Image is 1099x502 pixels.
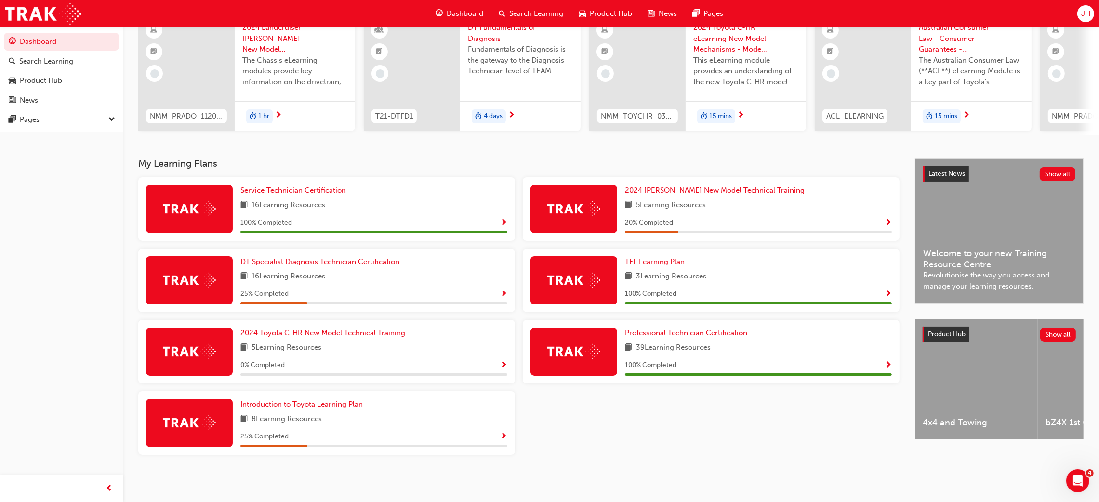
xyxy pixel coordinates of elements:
[935,111,957,122] span: 15 mins
[106,483,113,495] span: prev-icon
[928,170,965,178] span: Latest News
[928,330,966,338] span: Product Hub
[138,14,355,131] a: NMM_PRADO_112024_MODULE_22024 Landcruiser [PERSON_NAME] New Model Mechanisms - Chassis 2The Chass...
[571,4,640,24] a: car-iconProduct Hub
[919,22,1024,55] span: Australian Consumer Law - Consumer Guarantees - eLearning module
[625,256,689,267] a: TFL Learning Plan
[648,8,655,20] span: news-icon
[484,111,503,122] span: 4 days
[625,217,673,228] span: 20 % Completed
[885,288,892,300] button: Show Progress
[240,360,285,371] span: 0 % Completed
[636,342,711,354] span: 39 Learning Resources
[376,69,384,78] span: learningRecordVerb_NONE-icon
[919,55,1024,88] span: The Australian Consumer Law (**ACL**) eLearning Module is a key part of Toyota’s compliance progr...
[9,96,16,105] span: news-icon
[915,319,1038,439] a: 4x4 and Towing
[150,69,159,78] span: learningRecordVerb_NONE-icon
[1077,5,1094,22] button: JH
[240,329,405,337] span: 2024 Toyota C-HR New Model Technical Training
[500,288,507,300] button: Show Progress
[240,256,403,267] a: DT Specialist Diagnosis Technician Certification
[9,77,16,85] span: car-icon
[589,14,806,131] a: NMM_TOYCHR_032024_MODULE_12024 Toyota C-HR eLearning New Model Mechanisms - Model Outline (Module...
[240,342,248,354] span: book-icon
[240,257,399,266] span: DT Specialist Diagnosis Technician Certification
[815,14,1032,131] a: 0ACL_ELEARNINGAustralian Consumer Law - Consumer Guarantees - eLearning moduleThe Australian Cons...
[923,417,1030,428] span: 4x4 and Towing
[640,4,685,24] a: news-iconNews
[163,273,216,288] img: Trak
[827,24,834,37] span: learningResourceType_ELEARNING-icon
[885,361,892,370] span: Show Progress
[240,217,292,228] span: 100 % Completed
[659,8,677,19] span: News
[163,415,216,430] img: Trak
[240,399,367,410] a: Introduction to Toyota Learning Plan
[625,185,808,196] a: 2024 [PERSON_NAME] New Model Technical Training
[240,431,289,442] span: 25 % Completed
[4,31,119,111] button: DashboardSearch LearningProduct HubNews
[509,8,563,19] span: Search Learning
[1040,328,1076,342] button: Show all
[252,271,325,283] span: 16 Learning Resources
[475,110,482,123] span: duration-icon
[240,185,350,196] a: Service Technician Certification
[1081,8,1090,19] span: JH
[4,111,119,129] button: Pages
[625,199,632,211] span: book-icon
[500,290,507,299] span: Show Progress
[20,75,62,86] div: Product Hub
[500,431,507,443] button: Show Progress
[602,46,609,58] span: booktick-icon
[252,342,321,354] span: 5 Learning Resources
[9,57,15,66] span: search-icon
[258,111,269,122] span: 1 hr
[4,33,119,51] a: Dashboard
[827,69,835,78] span: learningRecordVerb_NONE-icon
[737,111,744,120] span: next-icon
[885,290,892,299] span: Show Progress
[508,111,515,120] span: next-icon
[447,8,483,19] span: Dashboard
[1040,167,1076,181] button: Show all
[885,359,892,371] button: Show Progress
[19,56,73,67] div: Search Learning
[685,4,731,24] a: pages-iconPages
[625,342,632,354] span: book-icon
[701,110,707,123] span: duration-icon
[138,158,900,169] h3: My Learning Plans
[436,8,443,20] span: guage-icon
[1066,469,1089,492] iframe: Intercom live chat
[108,114,115,126] span: down-icon
[625,328,751,339] a: Professional Technician Certification
[1052,69,1061,78] span: learningRecordVerb_NONE-icon
[625,360,676,371] span: 100 % Completed
[703,8,723,19] span: Pages
[163,344,216,359] img: Trak
[364,14,581,131] a: 0T21-DTFD1DT Fundamentals of DiagnosisFundamentals of Diagnosis is the gateway to the Diagnosis T...
[693,22,798,55] span: 2024 Toyota C-HR eLearning New Model Mechanisms - Model Outline (Module 1)
[625,329,747,337] span: Professional Technician Certification
[252,199,325,211] span: 16 Learning Resources
[923,327,1076,342] a: Product HubShow all
[250,110,256,123] span: duration-icon
[151,24,158,37] span: learningResourceType_ELEARNING-icon
[491,4,571,24] a: search-iconSearch Learning
[240,199,248,211] span: book-icon
[601,111,674,122] span: NMM_TOYCHR_032024_MODULE_1
[500,219,507,227] span: Show Progress
[636,271,706,283] span: 3 Learning Resources
[547,273,600,288] img: Trak
[9,38,16,46] span: guage-icon
[499,8,505,20] span: search-icon
[601,69,610,78] span: learningRecordVerb_NONE-icon
[885,217,892,229] button: Show Progress
[547,344,600,359] img: Trak
[242,55,347,88] span: The Chassis eLearning modules provide key information on the drivetrain, suspension, brake and st...
[240,271,248,283] span: book-icon
[692,8,700,20] span: pages-icon
[625,257,685,266] span: TFL Learning Plan
[1086,469,1094,477] span: 4
[150,111,223,122] span: NMM_PRADO_112024_MODULE_2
